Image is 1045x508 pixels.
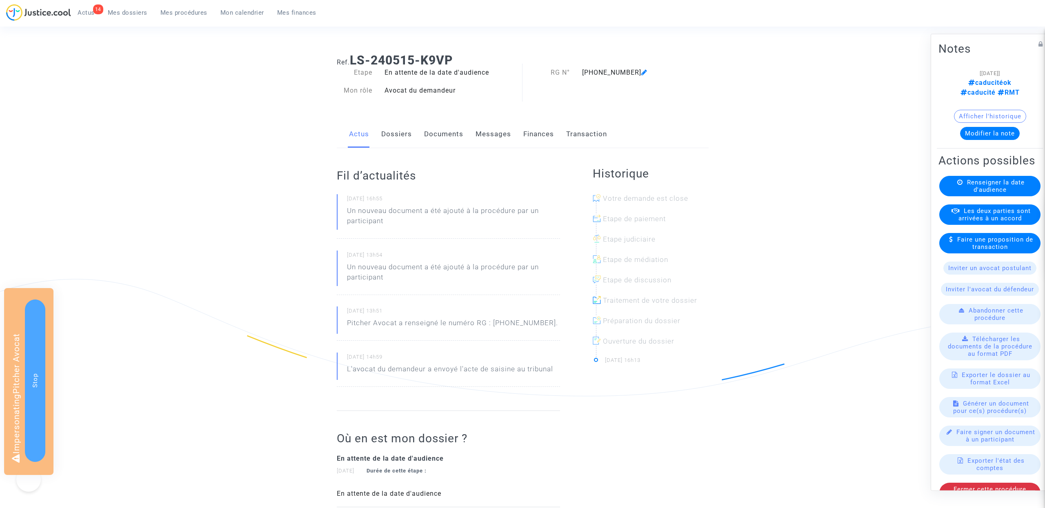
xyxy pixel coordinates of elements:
[381,121,412,148] a: Dossiers
[337,169,560,183] h2: Fil d’actualités
[337,58,350,66] span: Ref.
[337,489,560,499] div: En attente de la date d'audience
[331,86,379,95] div: Mon rôle
[593,166,709,181] h2: Historique
[954,109,1026,122] button: Afficher l'historique
[566,121,607,148] a: Transaction
[71,7,101,19] a: 14Actus
[956,428,1035,443] span: Faire signer un document à un participant
[938,41,1041,55] h2: Notes
[347,262,560,286] p: Un nouveau document a été ajouté à la procédure par un participant
[603,194,688,202] span: Votre demande est close
[961,88,996,96] span: caducité
[78,9,95,16] span: Actus
[968,78,1012,86] span: caducitéok
[337,431,560,446] h2: Où en est mon dossier ?
[31,373,39,388] span: Stop
[962,371,1030,386] span: Exporter le dossier au format Excel
[948,264,1032,271] span: Inviter un avocat postulant
[367,468,427,474] strong: Durée de cette étape :
[948,335,1032,357] span: Télécharger les documents de la procédure au format PDF
[347,364,553,378] p: L'avocat du demandeur a envoyé l'acte de saisine au tribunal
[967,178,1025,193] span: Renseigner la date d'audience
[424,121,463,148] a: Documents
[347,353,560,364] small: [DATE] 14h59
[522,68,576,78] div: RG N°
[350,53,453,67] b: LS-240515-K9VP
[93,4,103,14] div: 14
[347,318,558,332] p: Pitcher Avocat a renseigné le numéro RG : [PHONE_NUMBER].
[349,121,369,148] a: Actus
[347,251,560,262] small: [DATE] 13h54
[938,153,1041,167] h2: Actions possibles
[337,454,560,464] div: En attente de la date d'audience
[271,7,323,19] a: Mes finances
[347,195,560,206] small: [DATE] 16h55
[160,9,207,16] span: Mes procédures
[967,457,1025,471] span: Exporter l'état des comptes
[476,121,511,148] a: Messages
[25,299,45,462] button: Stop
[347,307,560,318] small: [DATE] 13h51
[378,68,522,78] div: En attente de la date d'audience
[960,126,1020,140] button: Modifier la note
[16,467,41,492] iframe: Help Scout Beacon - Open
[337,468,427,474] small: [DATE]
[331,68,379,78] div: Etape
[996,88,1020,96] span: RMT
[969,306,1023,321] span: Abandonner cette procédure
[957,235,1033,250] span: Faire une proposition de transaction
[277,9,316,16] span: Mes finances
[214,7,271,19] a: Mon calendrier
[378,86,522,95] div: Avocat du demandeur
[576,68,683,78] div: [PHONE_NUMBER]
[101,7,154,19] a: Mes dossiers
[954,485,1026,500] span: Fermer cette procédure judiciaire
[958,207,1031,222] span: Les deux parties sont arrivées à un accord
[108,9,147,16] span: Mes dossiers
[980,70,1000,76] span: [[DATE]]
[154,7,214,19] a: Mes procédures
[523,121,554,148] a: Finances
[347,206,560,230] p: Un nouveau document a été ajouté à la procédure par un participant
[6,4,71,21] img: jc-logo.svg
[4,288,53,475] div: Impersonating
[946,285,1034,293] span: Inviter l'avocat du défendeur
[953,399,1029,414] span: Générer un document pour ce(s) procédure(s)
[220,9,264,16] span: Mon calendrier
